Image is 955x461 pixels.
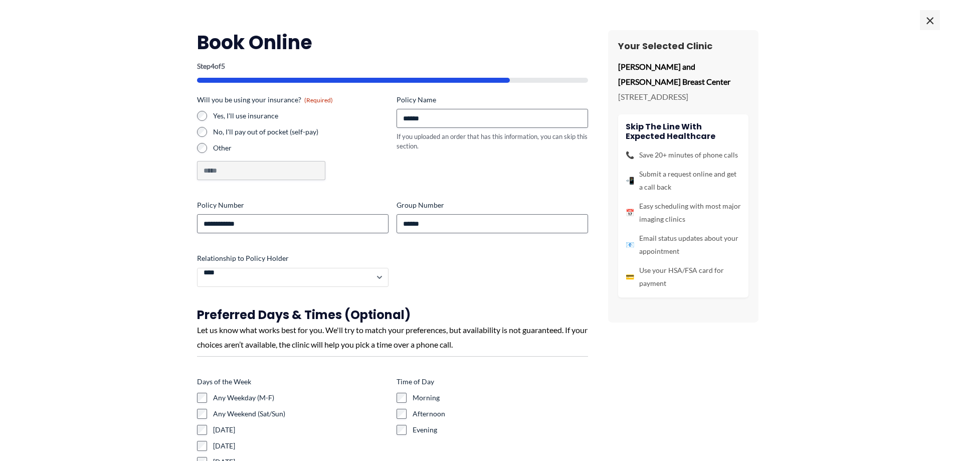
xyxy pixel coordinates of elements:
li: Email status updates about your appointment [626,232,741,258]
span: 5 [221,62,225,70]
span: 📞 [626,148,634,162]
span: 📲 [626,174,634,187]
li: Use your HSA/FSA card for payment [626,264,741,290]
h3: Preferred Days & Times (Optional) [197,307,588,323]
legend: Days of the Week [197,377,251,387]
label: No, I'll pay out of pocket (self-pay) [213,127,389,137]
label: [DATE] [213,425,389,435]
span: 📅 [626,206,634,219]
span: 📧 [626,238,634,251]
h2: Book Online [197,30,588,55]
li: Easy scheduling with most major imaging clinics [626,200,741,226]
label: Any Weekend (Sat/Sun) [213,409,389,419]
label: Relationship to Policy Holder [197,253,389,263]
p: [STREET_ADDRESS] [618,89,748,104]
label: Morning [413,393,588,403]
input: Other Choice, please specify [197,161,325,180]
label: Other [213,143,389,153]
h4: Skip the line with Expected Healthcare [626,122,741,141]
span: 💳 [626,270,634,283]
h3: Your Selected Clinic [618,40,748,52]
div: Let us know what works best for you. We'll try to match your preferences, but availability is not... [197,323,588,352]
label: Evening [413,425,588,435]
legend: Will you be using your insurance? [197,95,333,105]
span: (Required) [304,96,333,104]
li: Save 20+ minutes of phone calls [626,148,741,162]
label: [DATE] [213,441,389,451]
span: × [920,10,940,30]
p: [PERSON_NAME] and [PERSON_NAME] Breast Center [618,59,748,89]
label: Policy Name [397,95,588,105]
div: If you uploaded an order that has this information, you can skip this section. [397,132,588,150]
p: Step of [197,63,588,70]
label: Any Weekday (M-F) [213,393,389,403]
span: 4 [211,62,215,70]
label: Yes, I'll use insurance [213,111,389,121]
label: Policy Number [197,200,389,210]
label: Group Number [397,200,588,210]
label: Afternoon [413,409,588,419]
legend: Time of Day [397,377,434,387]
li: Submit a request online and get a call back [626,168,741,194]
